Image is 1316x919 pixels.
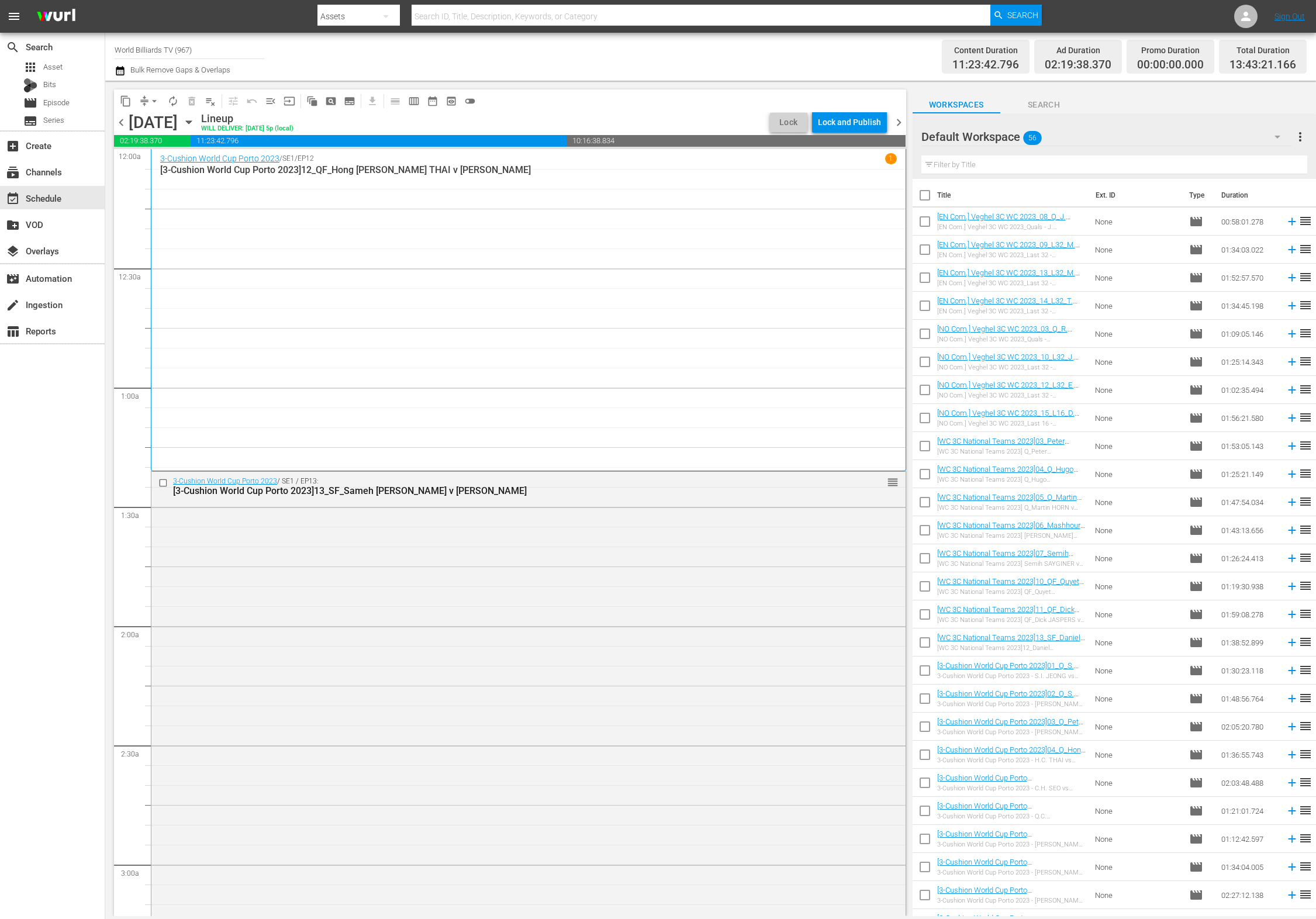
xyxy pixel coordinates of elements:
[1217,404,1281,432] td: 01:56:21.580
[990,5,1042,26] button: Search
[1090,797,1184,825] td: None
[1090,236,1184,264] td: None
[1286,664,1298,677] svg: Add to Schedule
[1189,243,1203,257] span: Episode
[937,521,1085,538] a: [WC 3C National Teams 2023]06_Mashhour [PERSON_NAME] v [PERSON_NAME]
[937,364,1086,371] div: [NO Com.] Veghel 3C WC 2023_Last 32 - [PERSON_NAME] vs [PERSON_NAME]
[1217,432,1281,460] td: 01:53:05.143
[1286,271,1298,284] svg: Add to Schedule
[1298,691,1312,705] span: reorder
[1286,692,1298,705] svg: Add to Schedule
[43,97,70,109] span: Episode
[201,125,293,133] div: WILL DELIVER: [DATE] 5p (local)
[1298,495,1312,509] span: reorder
[306,95,318,107] span: auto_awesome_motion_outlined
[1090,404,1184,432] td: None
[937,549,1073,566] a: [WC 3C National Teams 2023]07_Semih SAYGINER v N. POLYCHRO.
[1298,523,1312,537] span: reorder
[1189,748,1203,762] span: Episode
[1286,215,1298,228] svg: Add to Schedule
[1189,215,1203,229] span: Episode
[1090,544,1184,572] td: None
[6,324,20,338] span: Reports
[1189,888,1203,902] span: Episode
[1189,355,1203,369] span: Episode
[1189,439,1203,453] span: Episode
[1189,411,1203,425] span: Episode
[1229,58,1296,72] span: 13:43:21.166
[1090,320,1184,348] td: None
[937,756,1086,764] div: 3-Cushion World Cup Porto 2023 - H.C. THAI vs [PERSON_NAME]
[937,448,1086,455] div: [WC 3C National Teams 2023] Q_Peter [PERSON_NAME] v [PERSON_NAME]
[937,858,1062,884] a: [3-Cushion World Cup Porto 2023]08_L32_Jung [PERSON_NAME] v [PERSON_NAME]
[937,661,1079,679] a: [3-Cushion World Cup Porto 2023]01_Q_S.[PERSON_NAME] v [PERSON_NAME]
[23,60,37,74] span: Asset
[340,92,359,110] span: Create Series Block
[1217,572,1281,600] td: 01:19:30.938
[6,218,20,232] span: VOD
[937,745,1086,763] a: [3-Cushion World Cup Porto 2023]04_Q_Hong [PERSON_NAME] THAI v [PERSON_NAME]
[1286,580,1298,593] svg: Add to Schedule
[1090,628,1184,657] td: None
[284,95,295,107] span: input
[1298,803,1312,817] span: reorder
[1217,460,1281,488] td: 01:25:21.149
[382,89,405,112] span: Day Calendar View
[937,493,1082,510] a: [WC 3C National Teams 2023]05_Q_Martin HORN v [PERSON_NAME]
[892,115,906,130] span: chevron_right
[114,135,191,147] span: 02:19:38.370
[1189,692,1203,706] span: Episode
[265,95,277,107] span: menu_open
[7,9,21,23] span: menu
[205,95,216,107] span: playlist_remove_outlined
[1229,42,1296,58] div: Total Duration
[1189,832,1203,846] span: Episode
[1090,516,1184,544] td: None
[1217,516,1281,544] td: 01:43:13.656
[937,240,1080,258] a: [EN Com.] Veghel 3C WC 2023_09_L32_M. [PERSON_NAME] vs [PERSON_NAME]
[1090,769,1184,797] td: None
[43,79,56,91] span: Bits
[1189,776,1203,790] span: Episode
[937,308,1086,315] div: [EN Com.] Veghel 3C WC 2023_Last 32 - [PERSON_NAME] vs [PERSON_NAME]
[1090,432,1184,460] td: None
[937,532,1086,540] div: [WC 3C National Teams 2023] [PERSON_NAME] [PERSON_NAME] v [PERSON_NAME]
[201,112,293,125] div: Lineup
[1217,292,1281,320] td: 01:34:45.198
[1137,58,1204,72] span: 00:00:00.000
[6,165,20,179] span: Channels
[1189,383,1203,397] span: Episode
[952,42,1019,58] div: Content Duration
[43,61,63,73] span: Asset
[937,409,1079,426] a: [NO Com.] Veghel 3C WC 2023_15_L16_D. [PERSON_NAME] vs [PERSON_NAME]
[1217,825,1281,853] td: 01:12:42.597
[770,113,807,132] button: Lock
[1286,440,1298,452] svg: Add to Schedule
[913,98,1000,112] span: Workspaces
[220,89,243,112] span: Customize Events
[1090,488,1184,516] td: None
[1090,881,1184,909] td: None
[937,886,1051,912] a: [3-Cushion World Cup Porto 2023]09_L16_Marco ZANETTI v [PERSON_NAME] [PERSON_NAME]
[322,92,340,110] span: Create Search Block
[1045,58,1111,72] span: 02:19:38.370
[921,120,1292,153] div: Default Workspace
[160,164,897,175] p: [3-Cushion World Cup Porto 2023]12_QF_Hong [PERSON_NAME] THAI v [PERSON_NAME]
[23,96,37,110] span: Episode
[887,476,899,489] span: reorder
[1182,179,1214,212] th: Type
[1286,804,1298,817] svg: Add to Schedule
[1189,664,1203,678] span: Episode
[1298,410,1312,424] span: reorder
[1293,123,1307,151] button: more_vert
[1298,635,1312,649] span: reorder
[937,251,1086,259] div: [EN Com.] Veghel 3C WC 2023_Last 32 - [PERSON_NAME] vs [PERSON_NAME]
[1217,348,1281,376] td: 01:25:14.343
[567,135,906,147] span: 10:16:38.834
[1189,299,1203,313] span: Episode
[1189,579,1203,593] span: Episode
[1217,600,1281,628] td: 01:59:08.278
[298,154,314,163] p: EP12
[1189,327,1203,341] span: Episode
[1217,544,1281,572] td: 01:26:24.413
